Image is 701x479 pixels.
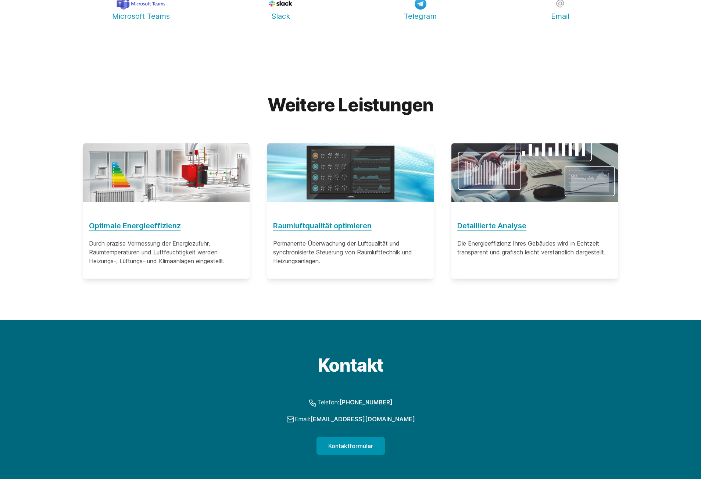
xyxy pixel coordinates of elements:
[89,239,244,265] p: Durch präzise Vermessung der Energiezufuhr, Raumtemperaturen und Luftfeuchtigkeit werden Heizungs...
[83,143,250,202] img: Optimale Energieeffizienz
[214,357,487,374] h2: Kontakt
[357,11,484,21] h3: Telegram
[267,143,434,202] img: Raumluftqualität optimieren
[316,437,385,455] a: Kontaktformular
[310,415,415,423] a: [EMAIL_ADDRESS][DOMAIN_NAME]
[273,220,428,232] a: Raumluftqualität optimieren
[308,398,393,406] nobr: Telefon:
[457,239,612,257] p: Die Energieeffizienz Ihres Gebäudes wird in Echtzeit transparent und grafisch leicht verständlich...
[214,96,487,114] h2: Weitere Leistungen
[451,143,618,202] img: Detaillierte Analyse
[77,11,205,21] h3: Microsoft Teams
[273,239,428,265] p: Permanente Überwachung der Luftqualität und synchronisierte Steuerung von Raumlufttechnik und Hei...
[339,398,393,406] a: [PHONE_NUMBER]
[89,220,244,232] a: Optimale Energieeffizienz
[217,11,345,21] h3: Slack
[286,415,415,423] nobr: Email:
[496,11,624,21] h3: Email
[457,220,612,232] a: Detaillierte Analyse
